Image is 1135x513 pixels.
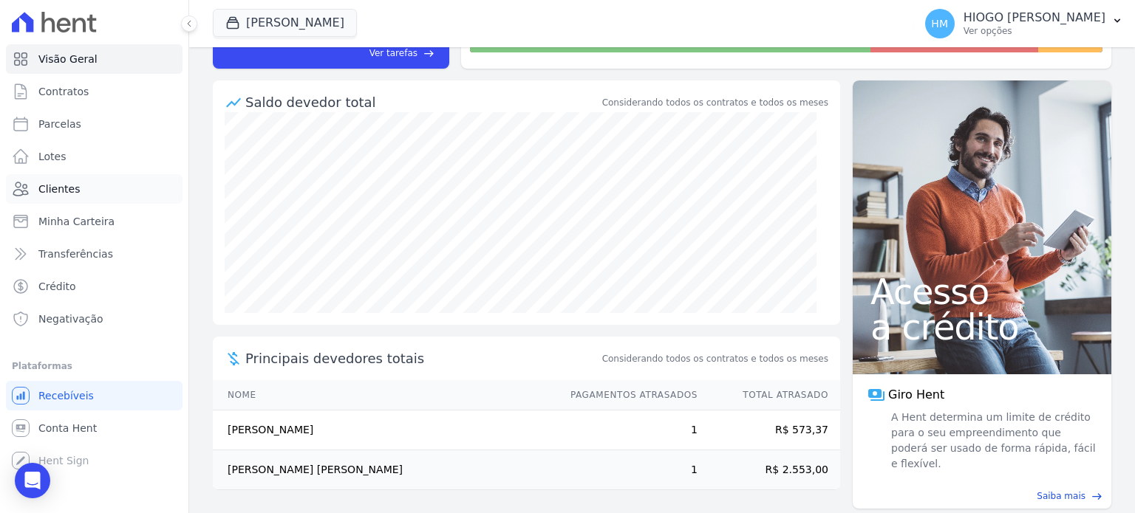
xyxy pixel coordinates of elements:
[38,214,115,229] span: Minha Carteira
[423,48,434,59] span: east
[556,450,698,490] td: 1
[1037,489,1085,503] span: Saiba mais
[6,174,183,204] a: Clientes
[38,421,97,435] span: Conta Hent
[698,380,840,410] th: Total Atrasado
[698,410,840,450] td: R$ 573,37
[38,182,80,196] span: Clientes
[888,386,944,404] span: Giro Hent
[213,9,357,37] button: [PERSON_NAME]
[6,44,183,74] a: Visão Geral
[38,247,113,261] span: Transferências
[602,96,828,109] div: Considerando todos os contratos e todos os meses
[38,388,94,403] span: Recebíveis
[964,10,1105,25] p: HIOGO [PERSON_NAME]
[6,304,183,334] a: Negativação
[888,410,1097,472] span: A Hent determina um limite de crédito para o seu empreendimento que poderá ser usado de forma ráp...
[602,352,828,365] span: Considerando todos os contratos e todos os meses
[6,142,183,171] a: Lotes
[245,348,599,368] span: Principais devedores totais
[38,52,98,66] span: Visão Geral
[6,109,183,139] a: Parcelas
[369,47,417,60] span: Ver tarefas
[6,239,183,269] a: Transferências
[556,380,698,410] th: Pagamentos Atrasados
[931,18,948,29] span: HM
[38,84,89,99] span: Contratos
[870,309,1094,345] span: a crédito
[213,380,556,410] th: Nome
[267,47,434,60] a: Ver tarefas east
[870,274,1094,309] span: Acesso
[862,489,1102,503] a: Saiba mais east
[38,279,76,294] span: Crédito
[6,381,183,410] a: Recebíveis
[1091,491,1102,502] span: east
[38,149,67,164] span: Lotes
[6,77,183,106] a: Contratos
[245,92,599,112] div: Saldo devedor total
[38,117,81,131] span: Parcelas
[698,450,840,490] td: R$ 2.553,00
[6,272,183,301] a: Crédito
[15,463,50,498] div: Open Intercom Messenger
[213,450,556,490] td: [PERSON_NAME] [PERSON_NAME]
[12,357,177,375] div: Plataformas
[556,410,698,450] td: 1
[6,207,183,236] a: Minha Carteira
[913,3,1135,44] button: HM HIOGO [PERSON_NAME] Ver opções
[38,311,103,326] span: Negativação
[6,413,183,443] a: Conta Hent
[964,25,1105,37] p: Ver opções
[213,410,556,450] td: [PERSON_NAME]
